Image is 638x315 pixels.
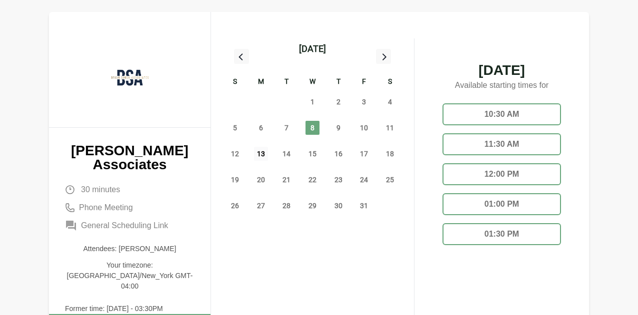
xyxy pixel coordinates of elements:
div: F [351,76,377,89]
span: Friday, October 10, 2025 [357,121,371,135]
div: 01:00 PM [442,193,561,215]
p: Attendees: [PERSON_NAME] [65,244,194,254]
span: Tuesday, October 21, 2025 [279,173,293,187]
span: Wednesday, October 8, 2025 [305,121,319,135]
span: Monday, October 13, 2025 [254,147,268,161]
span: Saturday, October 11, 2025 [383,121,397,135]
p: Your timezone: [GEOGRAPHIC_DATA]/New_York GMT-04:00 [65,260,194,292]
span: Phone Meeting [79,202,133,214]
div: 11:30 AM [442,133,561,155]
span: [DATE] [434,63,569,77]
span: Thursday, October 23, 2025 [331,173,345,187]
div: S [377,76,403,89]
div: 10:30 AM [442,103,561,125]
span: Wednesday, October 1, 2025 [305,95,319,109]
span: Saturday, October 4, 2025 [383,95,397,109]
span: Sunday, October 12, 2025 [228,147,242,161]
span: Thursday, October 30, 2025 [331,199,345,213]
p: Former time: [DATE] - 03:30PM [65,304,194,314]
div: 12:00 PM [442,163,561,185]
span: Monday, October 6, 2025 [254,121,268,135]
span: Thursday, October 16, 2025 [331,147,345,161]
span: Wednesday, October 15, 2025 [305,147,319,161]
span: Tuesday, October 7, 2025 [279,121,293,135]
span: 30 minutes [81,184,120,196]
span: Monday, October 27, 2025 [254,199,268,213]
span: Tuesday, October 28, 2025 [279,199,293,213]
p: Available starting times for [434,77,569,95]
span: Wednesday, October 29, 2025 [305,199,319,213]
span: Friday, October 3, 2025 [357,95,371,109]
p: [PERSON_NAME] Associates [65,144,194,172]
span: Sunday, October 5, 2025 [228,121,242,135]
div: 01:30 PM [442,223,561,245]
span: Sunday, October 19, 2025 [228,173,242,187]
span: General Scheduling Link [81,220,168,232]
div: M [248,76,274,89]
span: Tuesday, October 14, 2025 [279,147,293,161]
span: Monday, October 20, 2025 [254,173,268,187]
span: Saturday, October 18, 2025 [383,147,397,161]
span: Sunday, October 26, 2025 [228,199,242,213]
span: Thursday, October 2, 2025 [331,95,345,109]
span: Wednesday, October 22, 2025 [305,173,319,187]
div: W [299,76,325,89]
div: T [325,76,351,89]
span: Friday, October 24, 2025 [357,173,371,187]
span: Friday, October 17, 2025 [357,147,371,161]
div: [DATE] [299,42,326,56]
span: Thursday, October 9, 2025 [331,121,345,135]
span: Friday, October 31, 2025 [357,199,371,213]
div: S [222,76,248,89]
div: T [273,76,299,89]
span: Saturday, October 25, 2025 [383,173,397,187]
